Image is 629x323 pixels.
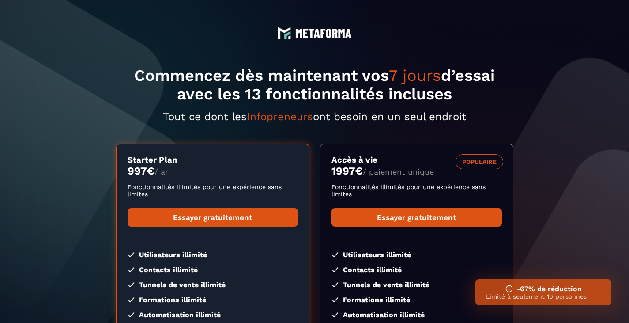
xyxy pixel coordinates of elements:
[331,266,502,274] li: Contacts illimité
[331,281,502,289] li: Tunnels de vente illimité
[128,282,135,287] img: checked
[389,66,441,85] span: 7 jours
[331,297,339,302] img: checked
[128,297,135,302] img: checked
[128,155,298,165] h3: Starter Plan
[505,285,513,293] img: ifno
[363,167,434,176] span: / paiement unique
[331,282,339,287] img: checked
[331,312,339,317] img: checked
[278,27,291,40] img: logo
[331,267,339,272] img: checked
[154,167,170,176] span: / an
[331,155,502,165] h3: Accès à vie
[486,293,601,300] p: Limité à seulement 10 personnes
[128,252,135,257] img: checked
[331,252,339,257] img: checked
[331,251,502,259] li: Utilisateurs illimité
[128,266,298,274] li: Contacts illimité
[331,165,363,177] money: 1997
[128,183,298,198] p: Fonctionnalités illimités pour une expérience sans limites
[128,165,154,177] money: 997
[247,110,313,123] span: Infopreneurs
[147,165,154,177] currency: €
[456,154,503,169] div: POPULAIRE
[128,251,298,259] li: Utilisateurs illimité
[355,165,363,177] currency: €
[331,208,502,227] a: Essayer gratuitement
[128,311,298,319] li: Automatisation illimité
[116,110,513,123] p: Tout ce dont les ont besoin en un seul endroit
[128,296,298,304] li: Formations illimité
[128,312,135,317] img: checked
[331,296,502,304] li: Formations illimité
[128,281,298,289] li: Tunnels de vente illimité
[486,285,601,293] h3: -67% de réduction
[331,311,502,319] li: Automatisation illimité
[128,208,298,227] a: Essayer gratuitement
[331,183,502,198] p: Fonctionnalités illimités pour une expérience sans limites
[128,267,135,272] img: checked
[116,66,513,103] h1: Commencez dès maintenant vos d’essai avec les 13 fonctionnalités incluses
[295,29,352,38] img: logo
